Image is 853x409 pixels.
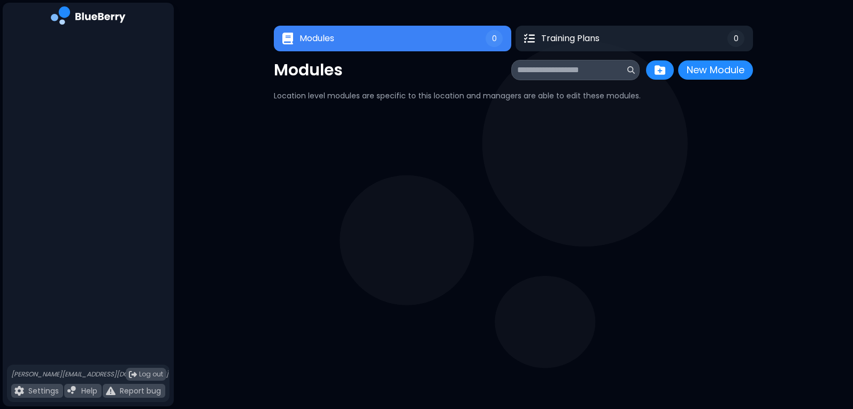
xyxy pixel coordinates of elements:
[14,386,24,396] img: file icon
[51,6,126,28] img: company logo
[139,370,163,379] span: Log out
[655,65,665,75] img: folder plus icon
[524,33,535,44] img: Training Plans
[106,386,116,396] img: file icon
[274,91,753,101] p: Location level modules are specific to this location and managers are able to edit these modules.
[678,60,753,80] button: New Module
[67,386,77,396] img: file icon
[516,26,753,51] button: Training PlansTraining Plans0
[28,386,59,396] p: Settings
[81,386,97,396] p: Help
[299,32,334,45] span: Modules
[282,33,293,45] img: Modules
[274,60,343,80] p: Modules
[734,34,739,43] span: 0
[541,32,600,45] span: Training Plans
[11,370,168,379] p: [PERSON_NAME][EMAIL_ADDRESS][DOMAIN_NAME]
[274,26,511,51] button: ModulesModules0
[129,371,137,379] img: logout
[627,66,635,74] img: search icon
[492,34,497,43] span: 0
[120,386,161,396] p: Report bug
